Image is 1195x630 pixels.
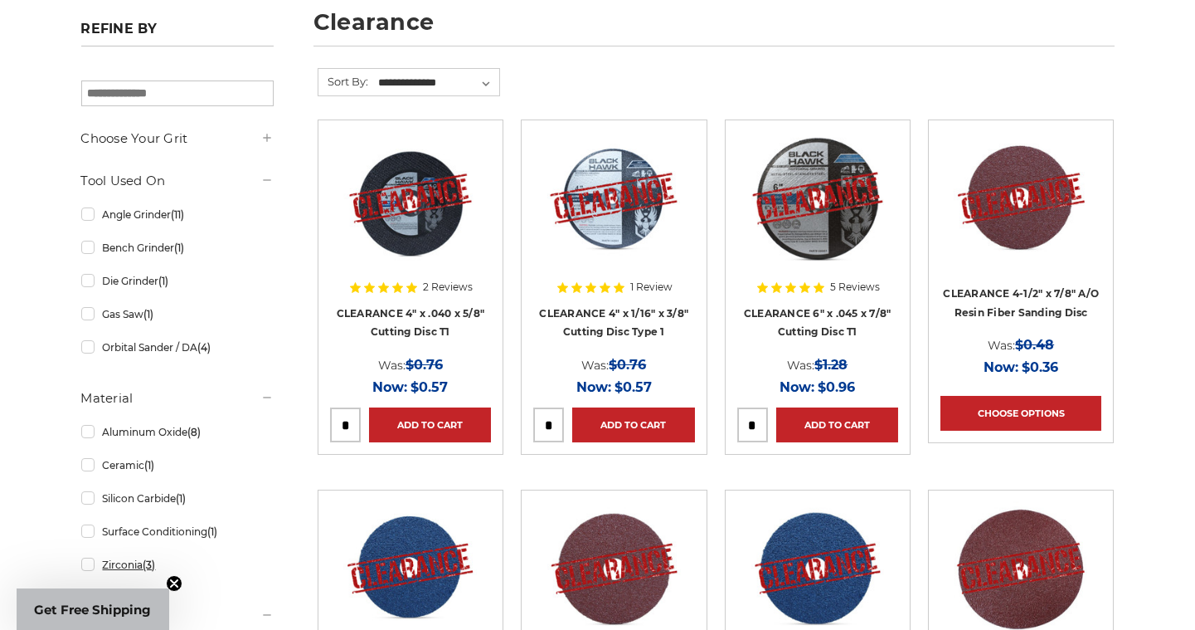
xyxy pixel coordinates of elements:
img: CLEARANCE 4-1/2" x 7/8" A/O Resin Fiber Sanding Disc [954,132,1089,265]
img: CLEARANCE 6" x .045 x 7/8" Cut Off wheel [751,132,884,265]
span: Get Free Shipping [35,602,152,618]
a: CLEARANCE 6" x .045 x 7/8" Cutting Disc T1 [744,307,891,339]
a: Silicon Carbide [81,484,274,513]
span: Now: [780,379,814,395]
div: Was: [940,334,1101,356]
div: Was: [737,354,898,376]
a: Add to Cart [776,408,898,442]
span: $0.36 [1022,359,1058,375]
a: Surface Conditioning [81,517,274,546]
span: $0.76 [609,357,646,373]
a: Orbital Sander / DA [81,333,274,362]
span: (1) [176,492,186,505]
a: CLEARANCE 4" x 1/16" x 3/8" Cutting Disc Type 1 [539,307,688,339]
a: CLEARANCE 4" x .040 x 5/8" Cutting Disc T1 [337,307,485,339]
span: $0.76 [406,357,443,373]
a: Add to Cart [369,408,491,442]
a: CLEARANCE 4" x .040 x 5/8" Cutting Disc T1 [330,132,491,293]
select: Sort By: [376,71,499,95]
div: Get Free ShippingClose teaser [17,588,169,630]
img: CLEARANCE 4" x 1/16" x 3/8" Cutting Disc [547,132,680,265]
span: (4) [197,341,211,354]
span: (1) [144,459,154,471]
span: $0.96 [818,379,855,395]
span: (1) [207,525,217,538]
span: $0.57 [615,379,652,395]
span: (3) [143,559,155,571]
a: CLEARANCE 4-1/2" x 7/8" A/O Resin Fiber Sanding Disc [940,132,1101,293]
a: Zirconia [81,550,274,579]
h5: Tool Used On [81,171,274,191]
a: CLEARANCE 4-1/2" x 7/8" A/O Resin Fiber Sanding Disc [943,287,1099,319]
a: Aluminum Oxide [81,418,274,447]
span: (11) [171,208,184,221]
span: Now: [576,379,611,395]
a: Gas Saw [81,300,274,329]
a: CLEARANCE 4" x 1/16" x 3/8" Cutting Disc [533,132,694,293]
a: CLEARANCE 6" x .045 x 7/8" Cut Off wheel [737,132,898,293]
a: Ceramic [81,451,274,480]
span: (1) [174,242,184,254]
a: Angle Grinder [81,200,274,229]
span: (8) [187,426,201,438]
span: Now: [372,379,407,395]
span: $0.48 [1015,337,1054,353]
img: CLEARANCE 4" x .040 x 5/8" Cutting Disc T1 [344,132,477,265]
h5: Refine by [81,21,274,46]
h1: clearance [313,11,1115,46]
span: (1) [143,308,153,320]
button: Close teaser [166,575,182,592]
div: Was: [533,354,694,376]
span: Now: [984,359,1018,375]
a: Add to Cart [572,408,694,442]
h5: Choose Your Grit [81,129,274,149]
span: $1.28 [814,357,848,373]
span: $0.57 [410,379,448,395]
a: Die Grinder [81,266,274,295]
label: Sort By: [318,69,368,94]
h5: Material [81,388,274,408]
div: Was: [330,354,491,376]
a: Bench Grinder [81,233,274,262]
h5: Type [81,606,274,626]
a: Choose Options [940,396,1101,431]
span: (1) [158,275,168,287]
